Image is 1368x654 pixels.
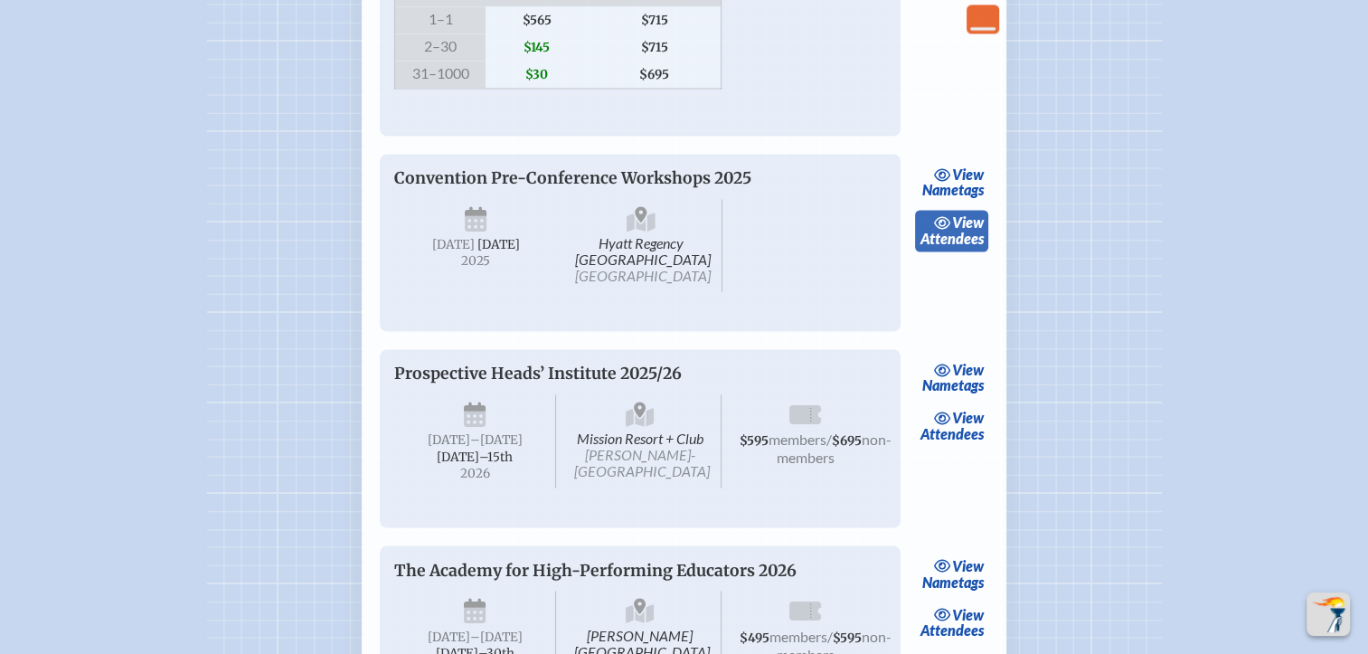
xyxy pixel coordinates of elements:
span: Prospective Heads’ Institute 2025/26 [394,364,682,384]
span: non-members [777,431,892,466]
span: view [952,213,984,231]
span: [DATE] [428,629,470,644]
span: $695 [832,433,862,449]
button: Scroll Top [1307,592,1350,636]
span: Mission Resort + Club [560,394,722,488]
span: members [769,627,827,644]
span: –[DATE] [470,432,523,448]
img: To the top [1310,596,1346,632]
span: The Academy for High-Performing Educators 2026 [394,560,797,580]
a: viewAttendees [915,602,988,643]
span: members [769,431,826,448]
span: $715 [588,6,722,33]
span: –[DATE] [470,629,523,644]
span: view [952,166,984,183]
a: viewAttendees [915,405,988,447]
span: $715 [588,33,722,61]
span: / [826,431,832,448]
a: viewAttendees [915,210,988,251]
span: view [952,605,984,622]
span: Hyatt Regency [GEOGRAPHIC_DATA] [561,199,723,291]
span: Convention Pre-Conference Workshops 2025 [394,168,751,188]
span: $595 [740,433,769,449]
span: view [952,361,984,378]
span: [DATE]–⁠15th [437,450,513,465]
span: $495 [740,630,769,645]
span: $145 [486,33,588,61]
a: viewNametags [917,553,988,594]
span: $595 [833,630,862,645]
span: $695 [588,61,722,89]
span: $30 [486,61,588,89]
span: / [827,627,833,644]
span: view [952,409,984,426]
span: 31–1000 [395,61,486,89]
span: [DATE] [476,237,519,252]
span: view [952,556,984,573]
span: 2026 [409,467,541,480]
span: 2–30 [395,33,486,61]
span: [DATE] [431,237,474,252]
a: viewNametags [917,356,988,398]
span: [PERSON_NAME]-[GEOGRAPHIC_DATA] [574,446,710,479]
span: [DATE] [428,432,470,448]
span: [GEOGRAPHIC_DATA] [575,267,711,284]
span: $565 [486,6,588,33]
span: 1–1 [395,6,486,33]
a: viewNametags [917,161,988,203]
span: 2025 [409,254,542,268]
